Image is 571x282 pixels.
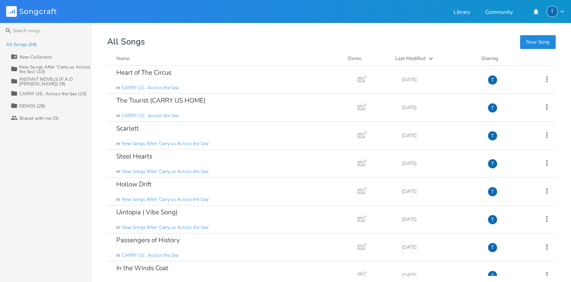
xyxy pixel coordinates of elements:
[116,97,206,104] div: The Tourist (CARRY US HOME)
[116,140,120,147] span: in
[402,77,478,82] div: [DATE]
[402,273,478,277] div: [DATE]
[481,55,527,62] div: Sharing
[520,35,556,49] button: New Song
[402,217,478,222] div: [DATE]
[116,69,171,76] div: Heart of The Circus
[488,271,498,280] div: The Killing Tide
[116,181,152,187] div: Hollow Drift
[116,112,120,119] span: in
[116,209,178,215] div: Uintopia ( Vibe Song)
[395,55,426,62] div: Last Modified
[19,77,92,86] div: INSTANT NOVELS (F.A.O [PERSON_NAME]) (8)
[116,237,180,243] div: Passengers of History
[6,42,37,47] div: All Songs (64)
[116,265,168,271] div: In the Winds Coat
[348,55,386,62] div: Demo
[116,252,120,259] span: in
[116,153,152,160] div: Steel Hearts
[19,116,59,121] div: Shared with me (0)
[122,224,209,231] span: New Songs After 'Carry us Across the Sea'
[485,10,513,16] a: Community
[19,91,86,96] div: CARRY US : Across the Sea (10)
[488,159,498,169] div: The Killing Tide
[19,104,45,108] div: DEMOS (28)
[488,215,498,225] div: The Killing Tide
[116,55,130,62] div: Name
[402,133,478,138] div: [DATE]
[122,196,209,203] span: New Songs After 'Carry us Across the Sea'
[19,65,92,74] div: New Songs After 'Carry us Across the Sea' (10)
[402,189,478,194] div: [DATE]
[488,131,498,141] div: The Killing Tide
[488,103,498,113] div: The Killing Tide
[19,55,52,59] div: New Collection
[402,105,478,110] div: [DATE]
[116,125,139,132] div: Scarlett
[454,10,470,16] a: Library
[547,6,565,17] button: T
[122,140,209,147] span: New Songs After 'Carry us Across the Sea'
[395,55,472,62] button: Last Modified
[547,6,558,17] div: The Killing Tide
[122,252,178,259] span: CARRY US : Across the Sea
[107,38,556,46] div: All Songs
[116,224,120,231] span: in
[122,168,209,175] span: New Songs After 'Carry us Across the Sea'
[116,168,120,175] span: in
[402,161,478,166] div: [DATE]
[488,75,498,85] div: The Killing Tide
[488,187,498,197] div: The Killing Tide
[116,196,120,203] span: in
[402,245,478,249] div: [DATE]
[116,85,120,91] span: in
[122,112,178,119] span: CARRY US : Across the Sea
[122,85,178,91] span: CARRY US : Across the Sea
[116,55,339,62] button: Name
[488,243,498,253] div: The Killing Tide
